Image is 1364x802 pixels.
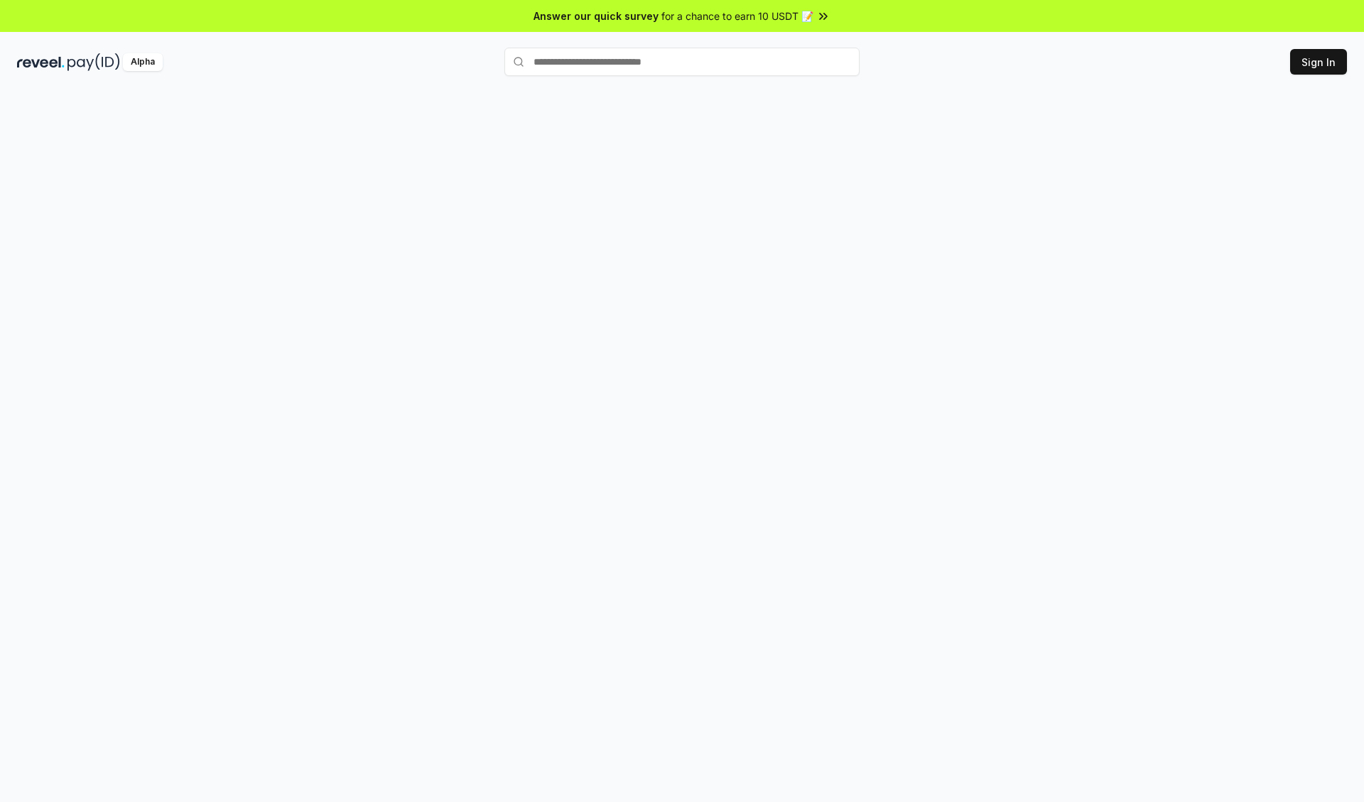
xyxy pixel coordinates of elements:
img: pay_id [67,53,120,71]
span: for a chance to earn 10 USDT 📝 [661,9,813,23]
span: Answer our quick survey [534,9,659,23]
button: Sign In [1290,49,1347,75]
img: reveel_dark [17,53,65,71]
div: Alpha [123,53,163,71]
